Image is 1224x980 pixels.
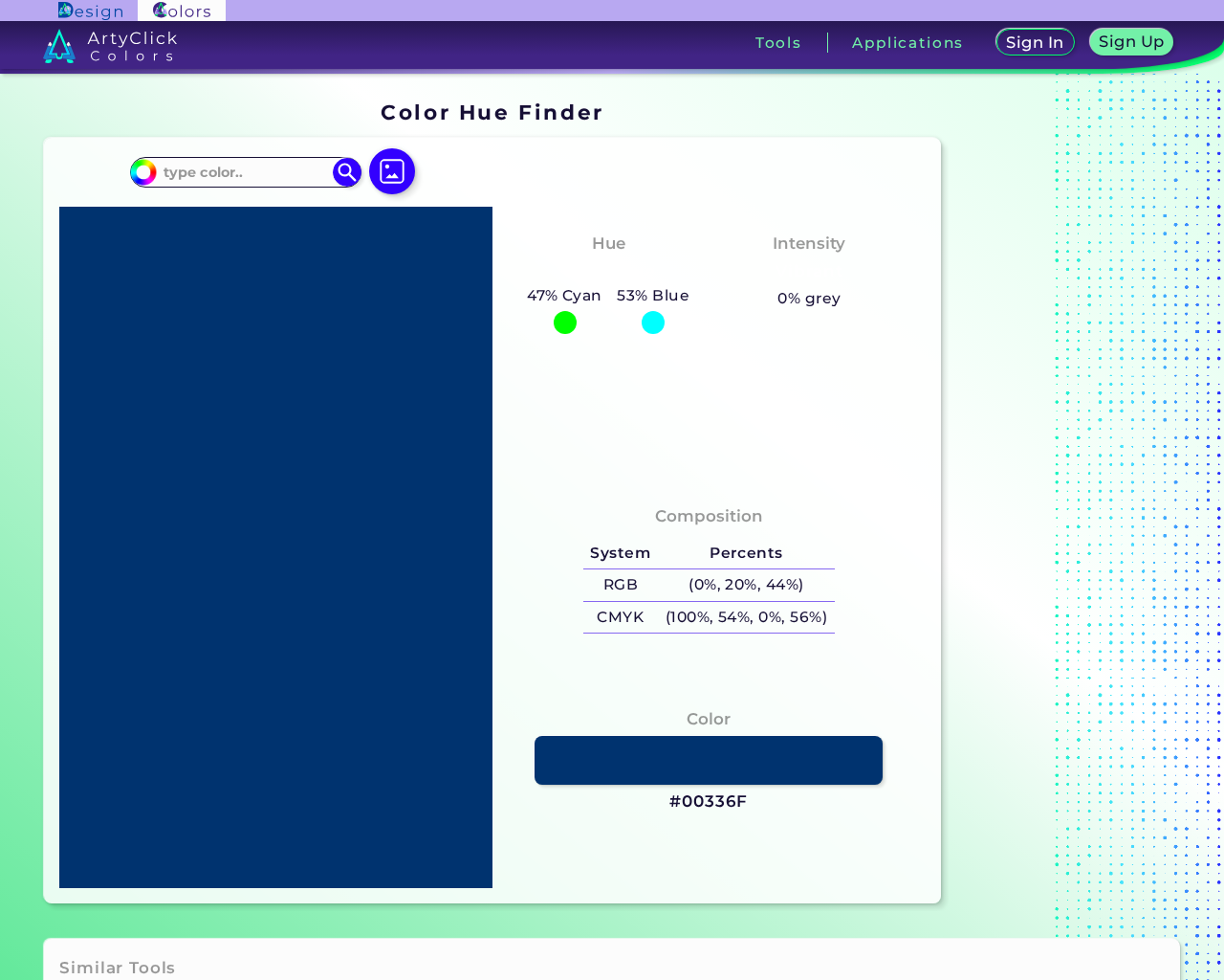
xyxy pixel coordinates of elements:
[43,29,178,63] img: logo_artyclick_colors_white.svg
[58,2,122,20] img: ArtyClick Design logo
[773,230,845,257] h4: Intensity
[59,957,176,980] h3: Similar Tools
[852,35,964,50] h3: Applications
[687,705,731,733] h4: Color
[755,35,802,50] h3: Tools
[1094,31,1169,55] a: Sign Up
[519,283,609,308] h5: 47% Cyan
[658,569,835,601] h5: (0%, 20%, 44%)
[583,537,658,568] h5: System
[583,602,658,634] h5: CMYK
[768,260,851,283] h3: Vibrant
[1010,35,1061,50] h5: Sign In
[157,159,335,185] input: type color..
[1103,34,1162,49] h5: Sign Up
[583,569,658,601] h5: RGB
[1000,31,1070,55] a: Sign In
[369,148,415,194] img: icon picture
[381,98,603,126] h1: Color Hue Finder
[610,283,697,308] h5: 53% Blue
[658,602,835,634] h5: (100%, 54%, 0%, 56%)
[592,230,625,257] h4: Hue
[333,158,361,187] img: icon search
[554,260,662,283] h3: Cyan-Blue
[658,537,835,568] h5: Percents
[777,286,841,311] h5: 0% grey
[669,791,748,813] h3: #00336F
[655,502,763,530] h4: Composition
